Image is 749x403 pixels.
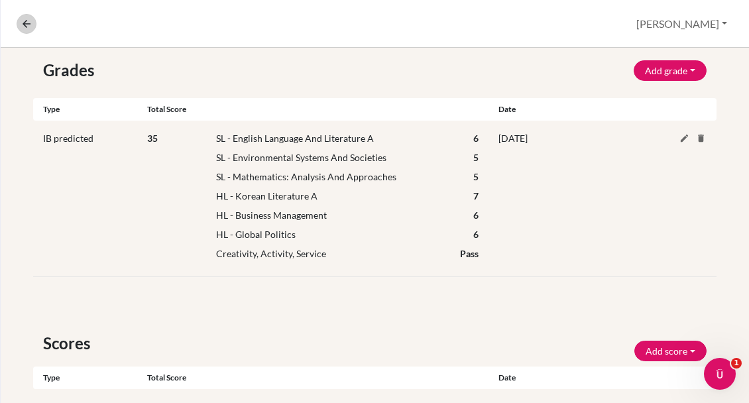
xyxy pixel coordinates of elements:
[489,131,660,266] div: [DATE]
[206,247,450,260] div: Creativity, Activity, Service
[43,331,95,355] span: Scores
[731,358,742,369] span: 1
[147,103,489,115] div: Total score
[463,227,489,241] div: 6
[463,170,489,184] div: 5
[634,60,707,81] button: Add grade
[450,247,489,260] div: Pass
[33,131,147,266] div: IB predicted
[704,358,736,390] iframe: Intercom live chat
[33,103,147,115] div: Type
[489,372,603,384] div: Date
[206,150,463,164] div: SL - Environmental Systems And Societies
[43,58,99,82] span: Grades
[206,189,463,203] div: HL - Korean Literature A
[206,227,463,241] div: HL - Global Politics
[630,11,733,36] button: [PERSON_NAME]
[206,131,463,145] div: SL - English Language And Literature A
[206,170,463,184] div: SL - Mathematics: Analysis And Approaches
[463,189,489,203] div: 7
[463,208,489,222] div: 6
[489,103,660,115] div: Date
[634,341,707,361] button: Add score
[147,372,489,384] div: Total score
[206,208,463,222] div: HL - Business Management
[463,150,489,164] div: 5
[33,372,147,384] div: Type
[463,131,489,145] div: 6
[137,131,196,266] div: 35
